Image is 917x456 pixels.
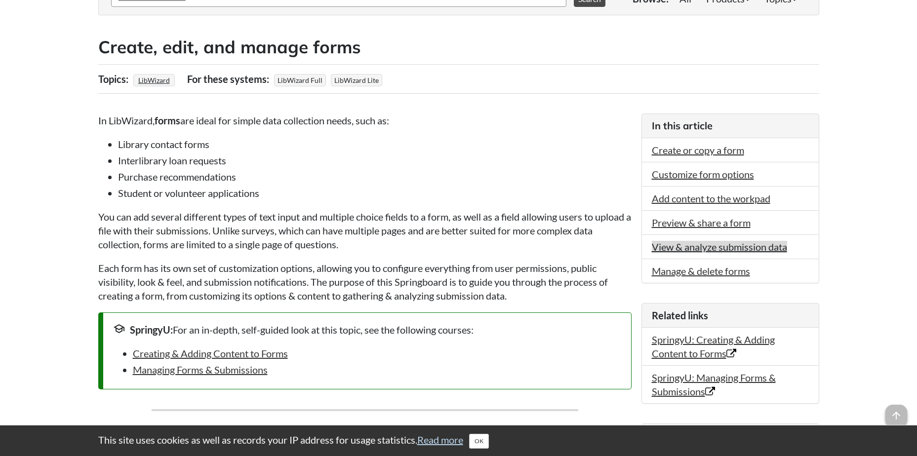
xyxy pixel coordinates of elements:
[885,405,907,426] span: arrow_upward
[652,334,775,359] a: SpringyU: Creating & Adding Content to Forms
[652,192,770,204] a: Add content to the workpad
[155,114,180,126] strong: forms
[137,73,171,87] a: LibWizard
[187,70,272,88] div: For these systems:
[274,74,326,86] span: LibWizard Full
[417,434,463,446] a: Read more
[98,261,632,303] p: Each form has its own set of customization options, allowing you to configure everything from use...
[133,364,268,376] a: Managing Forms & Submissions
[118,186,632,200] li: Student or volunteer applications
[98,114,632,127] p: In LibWizard, are ideal for simple data collection needs, such as:
[98,35,819,59] h2: Create, edit, and manage forms
[652,309,708,321] span: Related links
[652,119,809,133] h3: In this article
[130,324,173,336] strong: SpringyU:
[118,170,632,184] li: Purchase recommendations
[113,323,125,335] span: school
[652,265,750,277] a: Manage & delete forms
[331,74,382,86] span: LibWizard Lite
[98,210,632,251] p: You can add several different types of text input and multiple choice fields to a form, as well a...
[113,323,621,337] div: For an in-depth, self-guided look at this topic, see the following courses:
[98,70,131,88] div: Topics:
[652,168,754,180] a: Customize form options
[652,144,744,156] a: Create or copy a form
[652,241,787,253] a: View & analyze submission data
[885,406,907,418] a: arrow_upward
[133,347,288,359] a: Creating & Adding Content to Forms
[118,153,632,167] li: Interlibrary loan requests
[469,434,489,449] button: Close
[652,217,751,228] a: Preview & share a form
[118,137,632,151] li: Library contact forms
[88,433,829,449] div: This site uses cookies as well as records your IP address for usage statistics.
[652,372,776,397] a: SpringyU: Managing Forms & Submissions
